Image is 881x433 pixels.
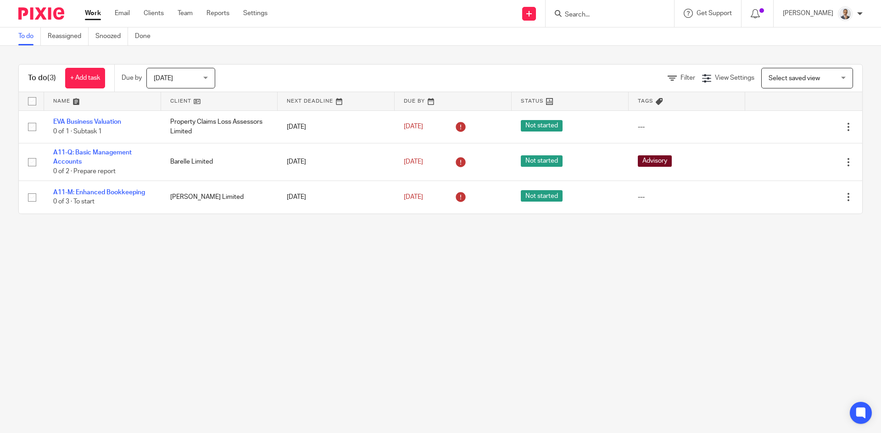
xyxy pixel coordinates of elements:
[638,155,672,167] span: Advisory
[47,74,56,82] span: (3)
[18,7,64,20] img: Pixie
[278,110,395,143] td: [DATE]
[638,99,653,104] span: Tags
[404,159,423,165] span: [DATE]
[521,190,563,202] span: Not started
[85,9,101,18] a: Work
[243,9,268,18] a: Settings
[404,194,423,200] span: [DATE]
[178,9,193,18] a: Team
[278,181,395,214] td: [DATE]
[135,27,157,45] a: Done
[18,27,41,45] a: To do
[122,73,142,82] p: Due by
[521,155,563,167] span: Not started
[53,128,102,135] span: 0 of 1 · Subtask 1
[95,27,128,45] a: Snoozed
[521,120,563,132] span: Not started
[206,9,229,18] a: Reports
[144,9,164,18] a: Clients
[53,198,95,205] span: 0 of 3 · To start
[638,122,736,132] div: ---
[115,9,130,18] a: Email
[680,75,695,81] span: Filter
[161,110,278,143] td: Property Claims Loss Assessors Limited
[783,9,833,18] p: [PERSON_NAME]
[161,143,278,181] td: Barelle Limited
[154,75,173,82] span: [DATE]
[28,73,56,83] h1: To do
[715,75,754,81] span: View Settings
[48,27,89,45] a: Reassigned
[53,119,121,125] a: EVA Business Valuation
[65,68,105,88] a: + Add task
[564,11,647,19] input: Search
[404,124,423,130] span: [DATE]
[278,143,395,181] td: [DATE]
[638,192,736,202] div: ---
[161,181,278,214] td: [PERSON_NAME] Limited
[697,10,732,16] span: Get Support
[53,168,116,175] span: 0 of 2 · Prepare report
[838,6,853,21] img: Mark%20LI%20profiler%20(1).png
[53,149,132,165] a: A11-Q: Basic Management Accounts
[769,75,820,82] span: Select saved view
[53,189,145,196] a: A11-M: Enhanced Bookkeeping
